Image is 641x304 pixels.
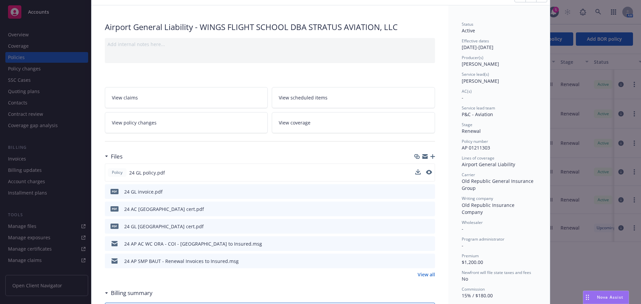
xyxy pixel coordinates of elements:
[462,202,516,215] span: Old Republic Insurance Company
[415,169,421,175] button: download file
[462,292,493,299] span: 15% / $180.00
[279,119,310,126] span: View coverage
[111,289,153,297] h3: Billing summary
[415,169,421,176] button: download file
[416,258,421,265] button: download file
[416,240,421,247] button: download file
[105,289,153,297] div: Billing summary
[462,61,499,67] span: [PERSON_NAME]
[462,276,468,282] span: No
[462,71,489,77] span: Service lead(s)
[462,21,473,27] span: Status
[426,223,432,230] button: preview file
[111,170,124,176] span: Policy
[426,188,432,195] button: preview file
[416,188,421,195] button: download file
[462,161,515,168] span: Airport General Liability
[462,55,483,60] span: Producer(s)
[462,236,504,242] span: Program administrator
[426,169,432,176] button: preview file
[583,291,592,304] div: Drag to move
[111,189,119,194] span: pdf
[105,87,268,108] a: View claims
[462,88,472,94] span: AC(s)
[279,94,328,101] span: View scheduled items
[111,206,119,211] span: pdf
[416,206,421,213] button: download file
[426,170,432,175] button: preview file
[124,258,239,265] div: 24 AP SMP BAUT - Renewal Invoices to Insured.msg
[462,259,483,265] span: $1,200.00
[124,223,204,230] div: 24 GL [GEOGRAPHIC_DATA] cert.pdf
[124,206,204,213] div: 24 AC [GEOGRAPHIC_DATA] cert.pdf
[462,138,488,144] span: Policy number
[418,271,435,278] a: View all
[462,144,490,151] span: AP 01211303
[597,294,623,300] span: Nova Assist
[111,152,123,161] h3: Files
[105,112,268,133] a: View policy changes
[462,172,475,178] span: Carrier
[112,94,138,101] span: View claims
[272,112,435,133] a: View coverage
[462,286,485,292] span: Commission
[416,223,421,230] button: download file
[124,188,163,195] div: 24 GL invoice.pdf
[462,226,463,232] span: -
[462,78,499,84] span: [PERSON_NAME]
[462,270,531,275] span: Newfront will file state taxes and fees
[462,253,479,259] span: Premium
[272,87,435,108] a: View scheduled items
[426,240,432,247] button: preview file
[462,94,463,101] span: -
[426,206,432,213] button: preview file
[462,111,493,117] span: P&C - Aviation
[462,105,495,111] span: Service lead team
[583,291,629,304] button: Nova Assist
[124,240,262,247] div: 24 AP AC WC ORA - COI - [GEOGRAPHIC_DATA] to Insured.msg
[462,27,475,34] span: Active
[105,21,435,33] div: Airport General Liability - WINGS FLIGHT SCHOOL DBA STRATUS AVIATION, LLC
[112,119,157,126] span: View policy changes
[462,178,535,191] span: Old Republic General Insurance Group
[462,38,489,44] span: Effective dates
[462,38,537,51] div: [DATE] - [DATE]
[462,220,483,225] span: Wholesaler
[111,224,119,229] span: pdf
[426,258,432,265] button: preview file
[105,152,123,161] div: Files
[462,155,494,161] span: Lines of coverage
[462,128,481,134] span: Renewal
[462,122,472,127] span: Stage
[129,169,165,176] span: 24 GL policy.pdf
[108,41,432,48] div: Add internal notes here...
[462,196,493,201] span: Writing company
[462,242,463,249] span: -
